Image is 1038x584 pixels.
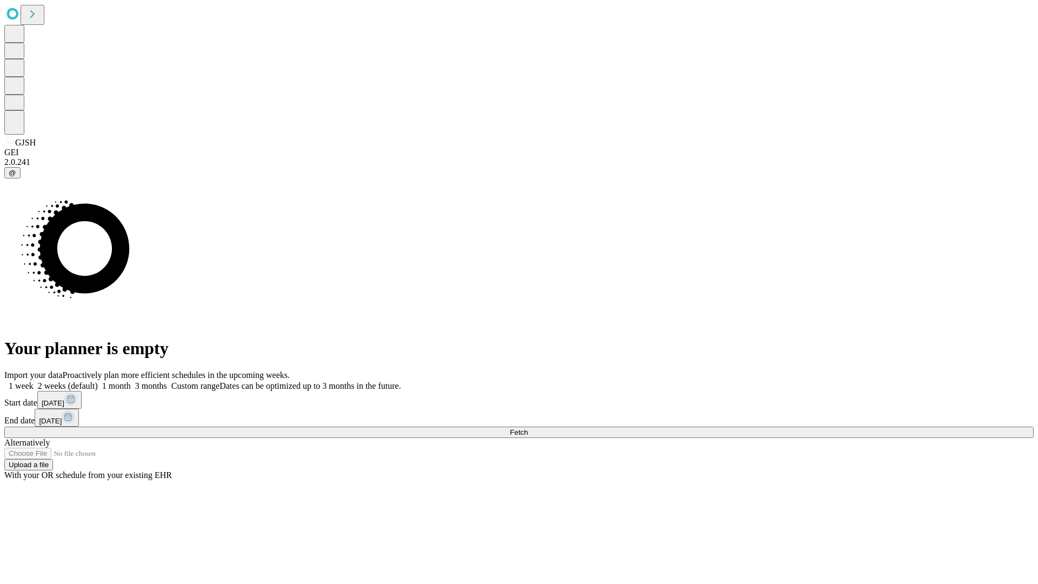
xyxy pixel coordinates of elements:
span: 1 week [9,381,34,390]
h1: Your planner is empty [4,339,1034,359]
div: GEI [4,148,1034,157]
div: Start date [4,391,1034,409]
span: Fetch [510,428,528,436]
div: 2.0.241 [4,157,1034,167]
button: Upload a file [4,459,53,470]
span: Import your data [4,370,63,380]
button: [DATE] [37,391,82,409]
span: 3 months [135,381,167,390]
span: [DATE] [42,399,64,407]
span: Alternatively [4,438,50,447]
span: GJSH [15,138,36,147]
div: End date [4,409,1034,427]
span: Custom range [171,381,219,390]
span: 1 month [102,381,131,390]
span: @ [9,169,16,177]
span: [DATE] [39,417,62,425]
button: Fetch [4,427,1034,438]
span: 2 weeks (default) [38,381,98,390]
span: Proactively plan more efficient schedules in the upcoming weeks. [63,370,290,380]
button: [DATE] [35,409,79,427]
button: @ [4,167,21,178]
span: Dates can be optimized up to 3 months in the future. [219,381,401,390]
span: With your OR schedule from your existing EHR [4,470,172,480]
